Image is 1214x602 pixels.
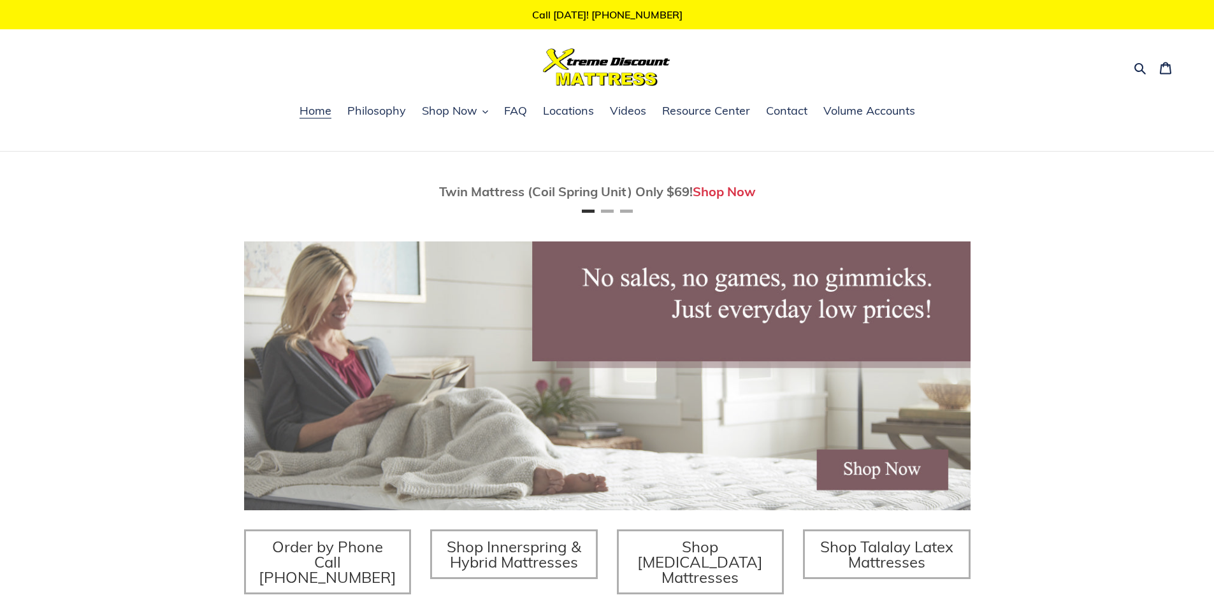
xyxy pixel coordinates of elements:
button: Page 3 [620,210,633,213]
a: Videos [603,102,653,121]
span: Videos [610,103,646,118]
a: Shop [MEDICAL_DATA] Mattresses [617,529,784,594]
a: Home [293,102,338,121]
a: FAQ [498,102,533,121]
span: Shop [MEDICAL_DATA] Mattresses [637,537,763,587]
span: Twin Mattress (Coil Spring Unit) Only $69! [439,183,693,199]
a: Contact [760,102,814,121]
button: Page 2 [601,210,614,213]
span: Shop Now [422,103,477,118]
span: Contact [766,103,807,118]
a: Resource Center [656,102,756,121]
a: Shop Innerspring & Hybrid Mattresses [430,529,598,579]
a: Shop Now [693,183,756,199]
button: Shop Now [416,102,495,121]
a: Order by Phone Call [PHONE_NUMBER] [244,529,412,594]
a: Locations [537,102,600,121]
button: Page 1 [582,210,595,213]
span: Locations [543,103,594,118]
a: Shop Talalay Latex Mattresses [803,529,971,579]
span: Resource Center [662,103,750,118]
span: Shop Talalay Latex Mattresses [820,537,953,571]
span: Shop Innerspring & Hybrid Mattresses [447,537,581,571]
span: Order by Phone Call [PHONE_NUMBER] [259,537,396,587]
span: FAQ [504,103,527,118]
img: herobannermay2022-1652879215306_1200x.jpg [244,241,971,510]
img: Xtreme Discount Mattress [543,48,670,86]
span: Philosophy [347,103,406,118]
a: Volume Accounts [817,102,921,121]
a: Philosophy [341,102,412,121]
span: Home [300,103,331,118]
span: Volume Accounts [823,103,915,118]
